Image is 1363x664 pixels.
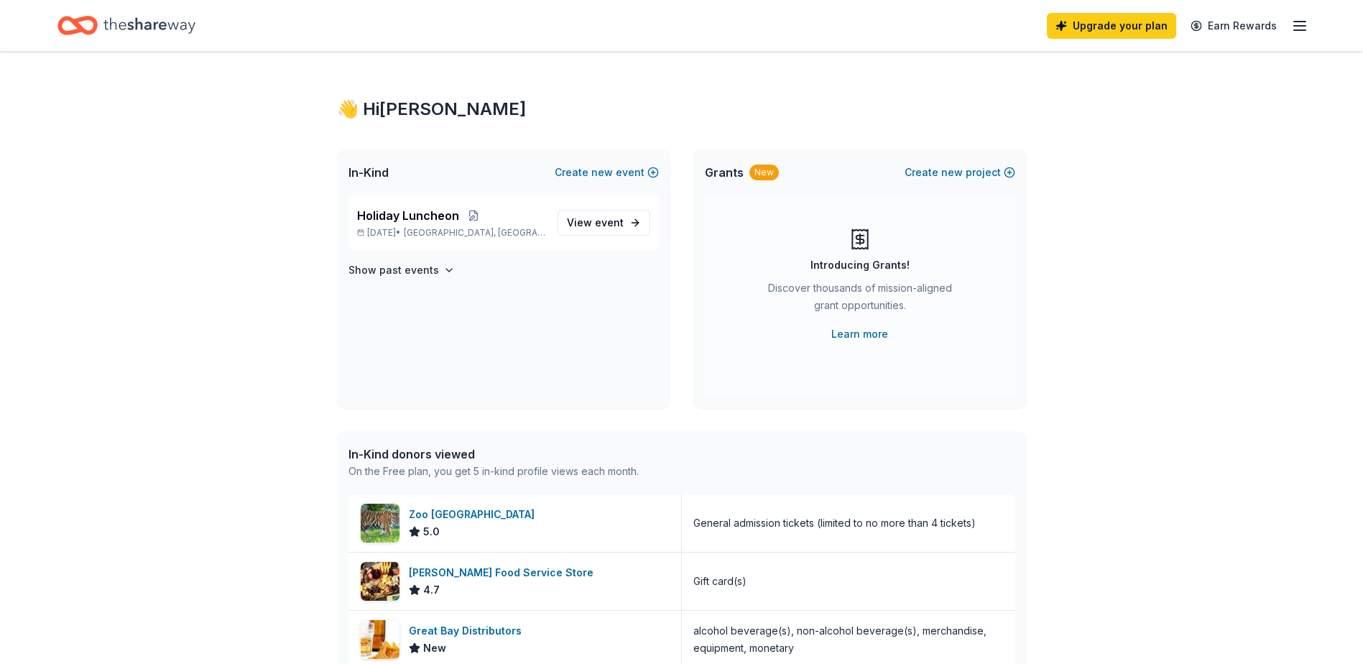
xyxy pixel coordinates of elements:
[941,164,963,181] span: new
[749,165,779,180] div: New
[337,98,1027,121] div: 👋 Hi [PERSON_NAME]
[693,515,976,532] div: General admission tickets (limited to no more than 4 tickets)
[693,622,1004,657] div: alcohol beverage(s), non-alcohol beverage(s), merchandise, equipment, monetary
[705,164,744,181] span: Grants
[905,164,1015,181] button: Createnewproject
[1182,13,1285,39] a: Earn Rewards
[57,9,195,42] a: Home
[423,640,446,657] span: New
[558,210,650,236] a: View event
[831,326,888,343] a: Learn more
[423,523,440,540] span: 5.0
[409,622,527,640] div: Great Bay Distributors
[1047,13,1176,39] a: Upgrade your plan
[762,280,958,320] div: Discover thousands of mission-aligned grant opportunities.
[423,581,440,599] span: 4.7
[555,164,659,181] button: Createnewevent
[348,262,439,279] h4: Show past events
[404,227,545,239] span: [GEOGRAPHIC_DATA], [GEOGRAPHIC_DATA]
[357,227,546,239] p: [DATE] •
[361,620,399,659] img: Image for Great Bay Distributors
[348,446,639,463] div: In-Kind donors viewed
[409,506,540,523] div: Zoo [GEOGRAPHIC_DATA]
[361,562,399,601] img: Image for Gordon Food Service Store
[595,216,624,229] span: event
[348,463,639,480] div: On the Free plan, you get 5 in-kind profile views each month.
[567,214,624,231] span: View
[591,164,613,181] span: new
[361,504,399,543] img: Image for Zoo Miami
[409,564,599,581] div: [PERSON_NAME] Food Service Store
[810,257,910,274] div: Introducing Grants!
[357,207,459,224] span: Holiday Luncheon
[348,164,389,181] span: In-Kind
[693,573,747,590] div: Gift card(s)
[348,262,455,279] button: Show past events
